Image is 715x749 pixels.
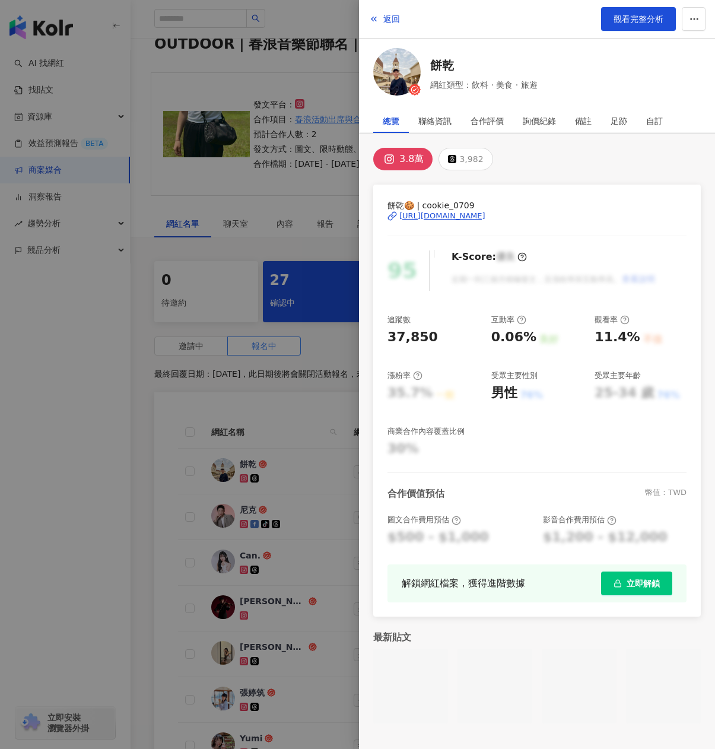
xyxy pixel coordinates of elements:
[601,7,676,31] a: 觀看完整分析
[611,109,627,133] div: 足跡
[373,48,421,100] a: KOL Avatar
[430,57,538,74] a: 餅乾
[373,631,701,644] div: 最新貼文
[646,109,663,133] div: 自訂
[543,515,617,525] div: 影音合作費用預估
[471,109,504,133] div: 合作評價
[595,370,641,381] div: 受眾主要年齡
[491,315,526,325] div: 互動率
[627,579,660,588] span: 立即解鎖
[387,199,687,212] span: 餅乾🍪 | cookie_0709
[387,487,444,500] div: 合作價值預估
[491,370,538,381] div: 受眾主要性別
[402,576,525,591] div: 解鎖網紅檔案，獲得進階數據
[523,109,556,133] div: 詢價紀錄
[399,151,424,167] div: 3.8萬
[595,315,630,325] div: 觀看率
[383,109,399,133] div: 總覽
[387,328,438,347] div: 37,850
[418,109,452,133] div: 聯絡資訊
[387,315,411,325] div: 追蹤數
[452,250,527,264] div: K-Score :
[645,487,687,500] div: 幣值：TWD
[387,370,422,381] div: 漲粉率
[491,328,536,347] div: 0.06%
[575,109,592,133] div: 備註
[399,211,485,221] div: [URL][DOMAIN_NAME]
[430,78,538,91] span: 網紅類型：飲料 · 美食 · 旅遊
[373,148,433,170] button: 3.8萬
[387,515,461,525] div: 圖文合作費用預估
[491,384,517,402] div: 男性
[601,572,672,595] button: 立即解鎖
[614,14,663,24] span: 觀看完整分析
[387,426,465,437] div: 商業合作內容覆蓋比例
[373,48,421,96] img: KOL Avatar
[595,328,640,347] div: 11.4%
[459,151,483,167] div: 3,982
[387,211,687,221] a: [URL][DOMAIN_NAME]
[383,14,400,24] span: 返回
[368,7,401,31] button: 返回
[438,148,492,170] button: 3,982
